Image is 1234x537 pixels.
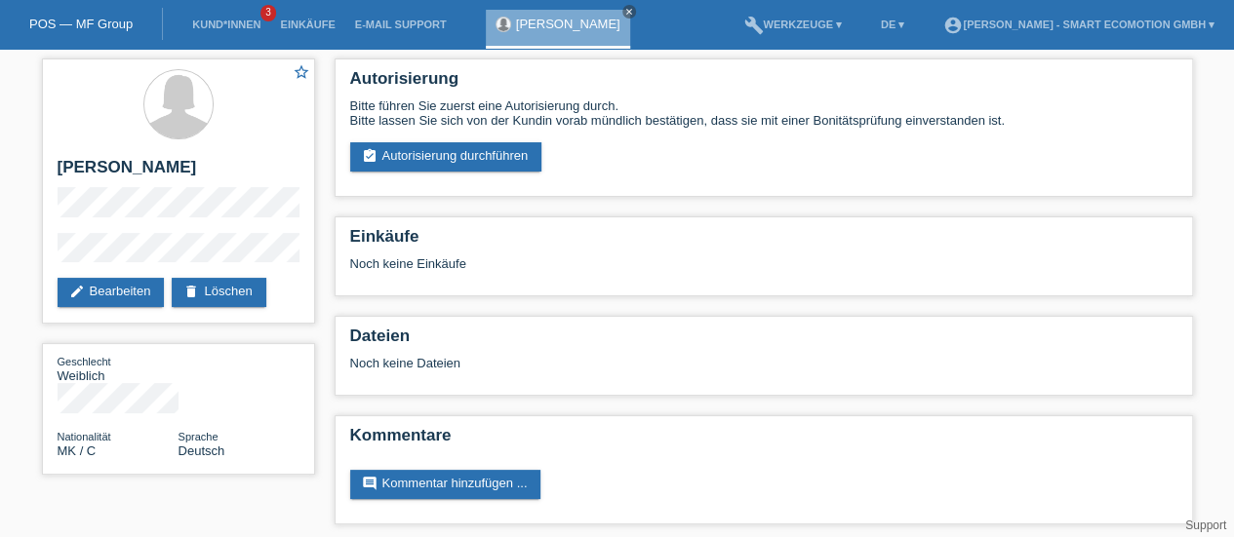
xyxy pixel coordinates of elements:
[293,63,310,84] a: star_border
[350,426,1177,455] h2: Kommentare
[350,356,946,370] div: Noch keine Dateien
[270,19,344,30] a: Einkäufe
[183,284,199,299] i: delete
[58,431,111,442] span: Nationalität
[182,19,270,30] a: Kund*innen
[871,19,914,30] a: DE ▾
[58,354,179,383] div: Weiblich
[172,278,265,307] a: deleteLöschen
[350,470,541,499] a: commentKommentar hinzufügen ...
[362,148,378,164] i: assignment_turned_in
[58,278,165,307] a: editBearbeiten
[345,19,457,30] a: E-Mail Support
[943,16,963,35] i: account_circle
[179,443,225,458] span: Deutsch
[69,284,85,299] i: edit
[260,5,276,21] span: 3
[622,5,636,19] a: close
[624,7,634,17] i: close
[58,158,299,187] h2: [PERSON_NAME]
[350,326,1177,356] h2: Dateien
[350,98,1177,128] div: Bitte führen Sie zuerst eine Autorisierung durch. Bitte lassen Sie sich von der Kundin vorab münd...
[362,476,378,491] i: comment
[179,431,219,442] span: Sprache
[934,19,1224,30] a: account_circle[PERSON_NAME] - Smart Ecomotion GmbH ▾
[58,356,111,367] span: Geschlecht
[350,69,1177,98] h2: Autorisierung
[350,142,542,172] a: assignment_turned_inAutorisierung durchführen
[516,17,620,31] a: [PERSON_NAME]
[293,63,310,81] i: star_border
[743,16,763,35] i: build
[58,443,97,458] span: Mazedonien / C / 30.10.2005
[350,227,1177,256] h2: Einkäufe
[29,17,133,31] a: POS — MF Group
[1185,518,1226,532] a: Support
[350,256,1177,286] div: Noch keine Einkäufe
[734,19,852,30] a: buildWerkzeuge ▾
